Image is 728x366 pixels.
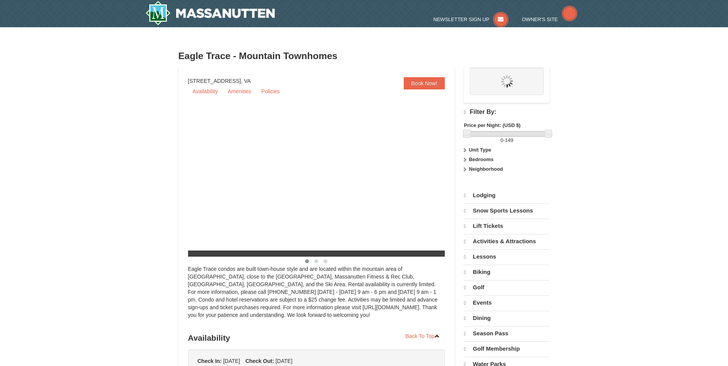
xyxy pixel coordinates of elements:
a: Policies [257,86,284,97]
a: Activities & Attractions [464,234,550,249]
a: Golf [464,280,550,295]
strong: Check In: [198,358,222,364]
span: Owner's Site [522,16,558,22]
span: 0 [500,137,503,143]
div: Eagle Trace condos are built town-house style and are located within the mountain area of [GEOGRA... [188,265,445,326]
a: Snow Sports Lessons [464,203,550,218]
strong: Price per Night: (USD $) [464,122,520,128]
strong: Unit Type [469,147,491,153]
img: wait.gif [501,75,513,87]
span: 149 [505,137,513,143]
a: Lodging [464,188,550,203]
a: Season Pass [464,326,550,341]
a: Golf Membership [464,341,550,356]
a: Massanutten Resort [145,1,275,25]
span: Newsletter Sign Up [433,16,489,22]
a: Dining [464,311,550,325]
strong: Check Out: [245,358,274,364]
h4: Filter By: [464,109,550,116]
a: Availability [188,86,223,97]
h3: Eagle Trace - Mountain Townhomes [178,48,550,64]
span: [DATE] [276,358,292,364]
a: Back To Top [401,330,445,342]
h3: Availability [188,330,445,346]
a: Events [464,295,550,310]
a: Owner's Site [522,16,577,22]
img: Massanutten Resort Logo [145,1,275,25]
a: Newsletter Sign Up [433,16,508,22]
span: [DATE] [223,358,240,364]
a: Biking [464,265,550,279]
a: Lift Tickets [464,219,550,233]
strong: Bedrooms [469,157,494,162]
a: Lessons [464,249,550,264]
label: - [464,137,550,144]
strong: Neighborhood [469,166,503,172]
a: Book Now! [404,77,445,89]
a: Amenities [223,86,256,97]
